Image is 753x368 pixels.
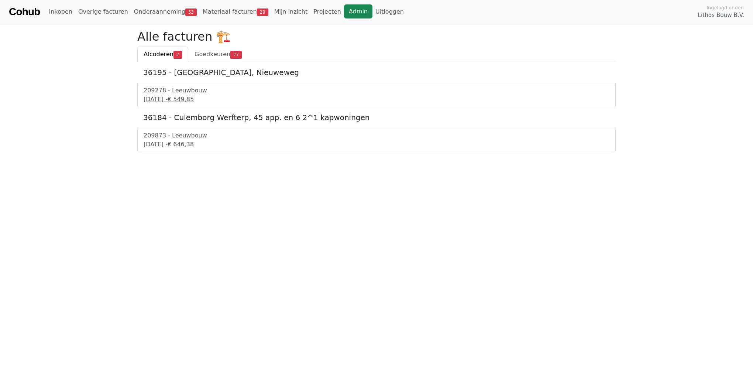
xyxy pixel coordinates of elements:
[144,95,609,104] div: [DATE] -
[137,30,616,44] h2: Alle facturen 🏗️
[372,4,407,19] a: Uitloggen
[310,4,344,19] a: Projecten
[188,47,248,62] a: Goedkeuren27
[75,4,131,19] a: Overige facturen
[168,96,194,103] span: € 549,85
[144,51,173,58] span: Afcoderen
[706,4,744,11] span: Ingelogd onder:
[144,86,609,104] a: 209278 - Leeuwbouw[DATE] -€ 549,85
[168,141,194,148] span: € 646,38
[271,4,311,19] a: Mijn inzicht
[344,4,372,18] a: Admin
[137,47,188,62] a: Afcoderen2
[230,51,242,58] span: 27
[46,4,75,19] a: Inkopen
[173,51,182,58] span: 2
[144,140,609,149] div: [DATE] -
[144,86,609,95] div: 209278 - Leeuwbouw
[698,11,744,20] span: Lithos Bouw B.V.
[185,8,197,16] span: 53
[143,113,610,122] h5: 36184 - Culemborg Werfterp, 45 app. en 6 2^1 kapwoningen
[131,4,200,19] a: Onderaanneming53
[143,68,610,77] h5: 36195 - [GEOGRAPHIC_DATA], Nieuweweg
[195,51,230,58] span: Goedkeuren
[200,4,271,19] a: Materiaal facturen29
[257,8,268,16] span: 29
[144,131,609,140] div: 209873 - Leeuwbouw
[9,3,40,21] a: Cohub
[144,131,609,149] a: 209873 - Leeuwbouw[DATE] -€ 646,38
